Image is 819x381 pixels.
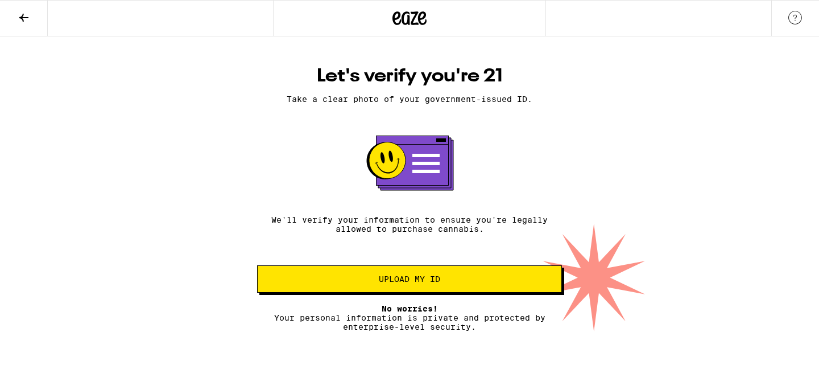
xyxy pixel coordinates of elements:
span: Upload my ID [379,275,440,283]
h1: Let's verify you're 21 [257,65,562,88]
span: No worries! [382,304,438,313]
p: Take a clear photo of your government-issued ID. [257,95,562,104]
button: Upload my ID [257,265,562,293]
p: Your personal information is private and protected by enterprise-level security. [257,304,562,331]
p: We'll verify your information to ensure you're legally allowed to purchase cannabis. [257,215,562,233]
